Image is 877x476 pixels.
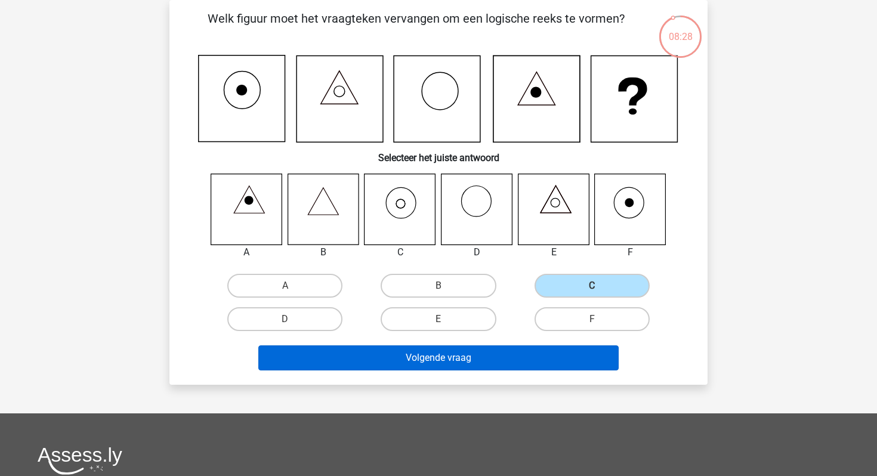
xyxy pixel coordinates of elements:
[279,245,369,259] div: B
[227,307,342,331] label: D
[189,10,644,45] p: Welk figuur moet het vraagteken vervangen om een logische reeks te vormen?
[202,245,292,259] div: A
[38,447,122,475] img: Assessly logo
[258,345,619,370] button: Volgende vraag
[509,245,599,259] div: E
[381,274,496,298] label: B
[432,245,522,259] div: D
[585,245,675,259] div: F
[227,274,342,298] label: A
[189,143,688,163] h6: Selecteer het juiste antwoord
[355,245,445,259] div: C
[535,274,650,298] label: C
[658,14,703,44] div: 08:28
[381,307,496,331] label: E
[535,307,650,331] label: F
